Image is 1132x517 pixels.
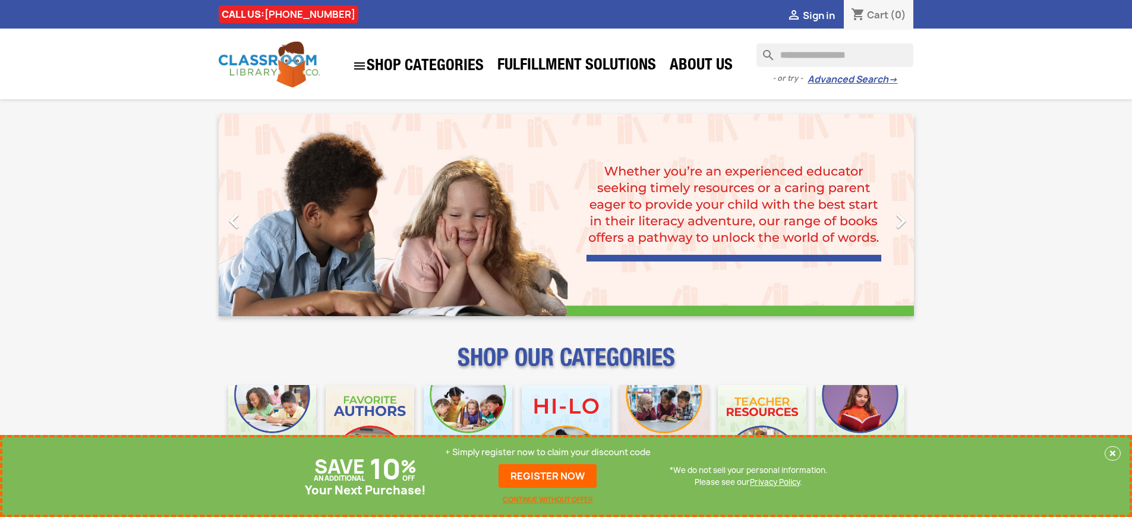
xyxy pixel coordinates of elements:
img: CLC_HiLo_Mobile.jpg [522,385,610,474]
div: CALL US: [219,5,358,23]
a: Next [809,114,914,316]
p: SHOP OUR CATEGORIES [219,354,914,376]
a: Fulfillment Solutions [491,55,662,78]
span: Sign in [803,9,835,22]
span: Cart [867,8,888,21]
i:  [219,206,249,236]
img: CLC_Dyslexia_Mobile.jpg [816,385,904,474]
input: Search [756,43,913,67]
i:  [886,206,916,236]
a: Previous [219,114,323,316]
ul: Carousel container [219,114,914,316]
a:  Sign in [787,9,835,22]
span: (0) [890,8,906,21]
i:  [787,9,801,23]
a: [PHONE_NUMBER] [264,8,355,21]
img: CLC_Teacher_Resources_Mobile.jpg [718,385,806,474]
a: Advanced Search→ [808,74,897,86]
i: search [756,43,771,58]
img: Classroom Library Company [219,42,320,87]
i: shopping_cart [851,8,865,23]
img: CLC_Fiction_Nonfiction_Mobile.jpg [620,385,708,474]
img: CLC_Phonics_And_Decodables_Mobile.jpg [424,385,512,474]
span: → [888,74,897,86]
a: About Us [664,55,739,78]
span: - or try - [772,72,808,84]
i:  [352,59,367,73]
a: SHOP CATEGORIES [346,53,490,79]
img: CLC_Bulk_Mobile.jpg [228,385,317,474]
img: CLC_Favorite_Authors_Mobile.jpg [326,385,414,474]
